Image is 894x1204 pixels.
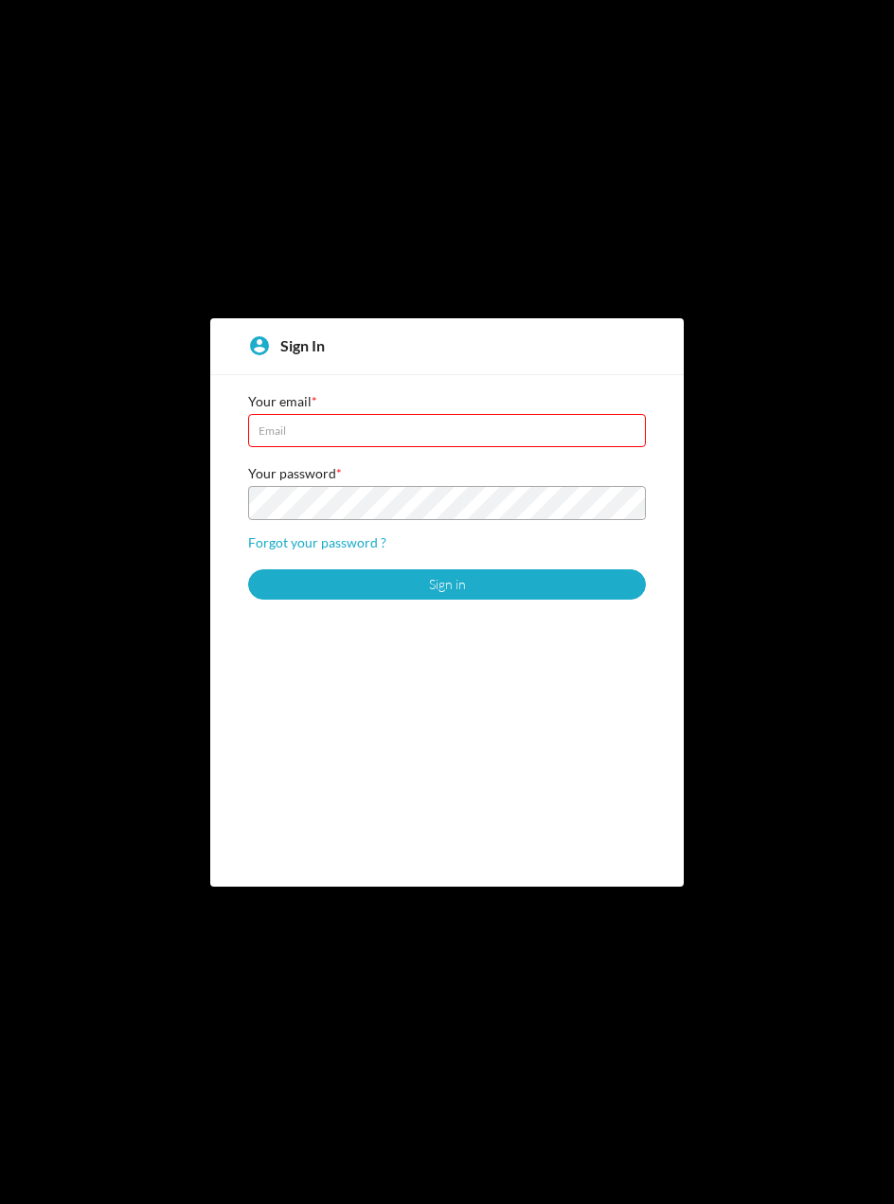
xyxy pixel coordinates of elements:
[248,569,646,600] button: Sign in
[248,414,646,448] input: Your email
[248,466,646,481] span: Your password
[248,486,646,520] input: Your password
[248,334,271,357] mat-icon: account_circle
[248,394,646,409] span: Your email
[248,534,386,550] a: Forgot your password ?
[280,337,325,354] span: Sign in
